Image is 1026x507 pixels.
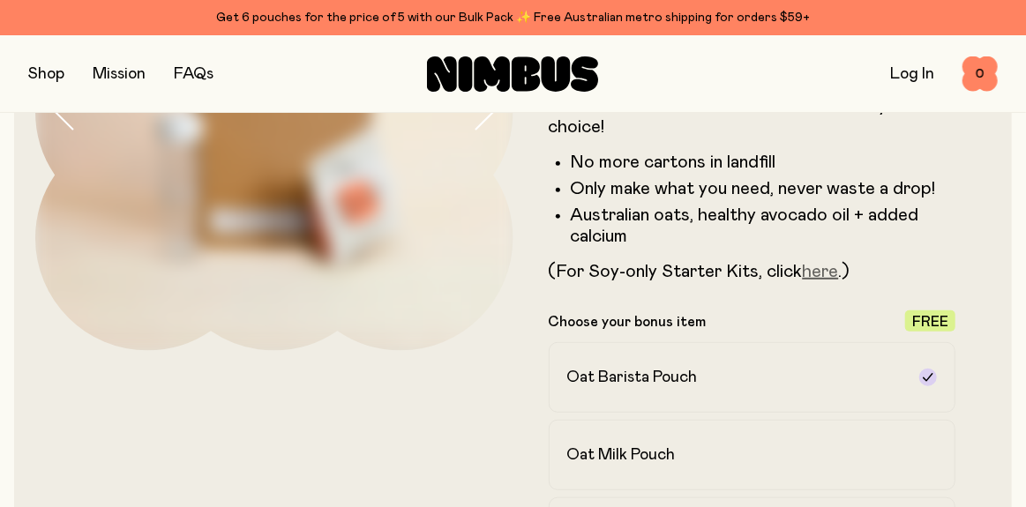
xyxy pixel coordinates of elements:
li: Only make what you need, never waste a drop! [571,178,956,199]
a: Mission [93,66,146,82]
li: Australian oats, healthy avocado oil + added calcium [571,205,956,247]
a: FAQs [174,66,213,82]
button: 0 [962,56,998,92]
span: Free [912,315,948,329]
a: here [803,263,839,280]
a: Log In [890,66,934,82]
p: Choose your bonus item [549,313,707,331]
div: Get 6 pouches for the price of 5 with our Bulk Pack ✨ Free Australian metro shipping for orders $59+ [28,7,998,28]
h2: Oat Barista Pouch [567,367,698,388]
p: (For Soy-only Starter Kits, click .) [549,261,956,282]
h2: Oat Milk Pouch [567,444,676,466]
li: No more cartons in landfill [571,152,956,173]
